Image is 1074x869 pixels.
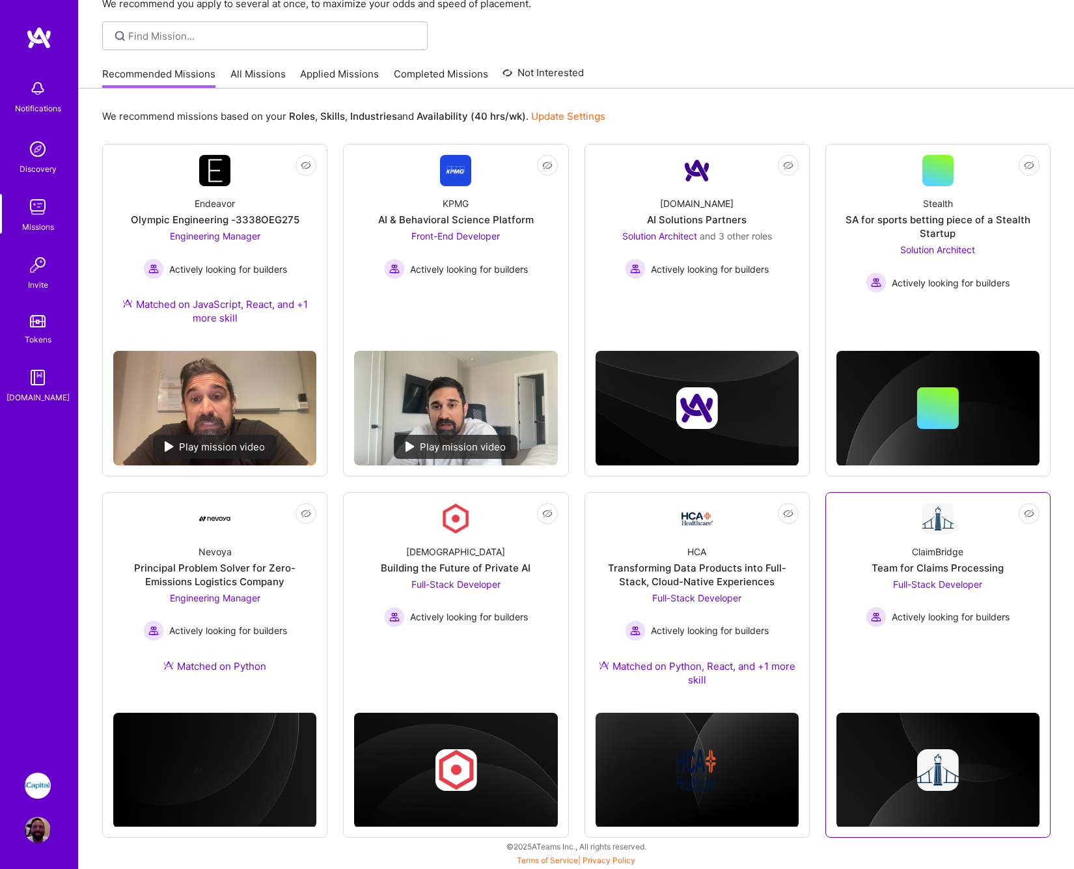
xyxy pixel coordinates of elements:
span: Actively looking for builders [410,610,528,624]
a: Privacy Policy [583,855,635,865]
i: icon SearchGrey [113,29,128,44]
img: Ateam Purple Icon [599,660,609,670]
i: icon EyeClosed [301,508,311,519]
img: Company logo [435,749,476,791]
a: Not Interested [503,65,584,89]
img: Actively looking for builders [143,620,164,641]
div: [DOMAIN_NAME] [7,391,70,404]
img: Ateam Purple Icon [163,660,174,670]
img: cover [113,713,316,828]
a: Company Logo[DEMOGRAPHIC_DATA]Building the Future of Private AIFull-Stack Developer Actively look... [354,503,557,660]
a: User Avatar [21,817,54,843]
span: Front-End Developer [411,230,500,241]
div: Team for Claims Processing [872,561,1004,575]
b: Industries [350,110,397,122]
a: Applied Missions [300,67,379,89]
img: User Avatar [25,817,51,843]
img: bell [25,76,51,102]
a: All Missions [230,67,286,89]
i: icon EyeClosed [301,160,311,171]
span: Actively looking for builders [410,262,528,276]
div: Principal Problem Solver for Zero-Emissions Logistics Company [113,561,316,588]
img: Company logo [194,749,236,791]
img: Actively looking for builders [384,258,405,279]
a: iCapital: Building an Alternative Investment Marketplace [21,773,54,799]
img: cover [354,713,557,828]
span: Actively looking for builders [892,276,1010,290]
b: Availability (40 hrs/wk) [417,110,526,122]
div: [DEMOGRAPHIC_DATA] [406,545,505,559]
b: Skills [320,110,345,122]
img: Actively looking for builders [143,258,164,279]
div: Invite [28,278,48,292]
div: AI & Behavioral Science Platform [378,213,534,227]
div: Endeavor [195,197,235,210]
img: cover [596,351,799,466]
div: Play mission video [153,435,277,459]
a: Company LogoHCATransforming Data Products into Full-Stack, Cloud-Native ExperiencesFull-Stack Dev... [596,503,799,702]
span: Solution Architect [900,244,975,255]
img: Invite [25,252,51,278]
a: Recommended Missions [102,67,215,89]
a: Company LogoClaimBridgeTeam for Claims ProcessingFull-Stack Developer Actively looking for builde... [836,503,1040,660]
img: Actively looking for builders [866,607,887,628]
img: Ateam Purple Icon [122,298,133,309]
img: No Mission [113,351,316,465]
div: ClaimBridge [912,545,963,559]
a: Company LogoNevoyaPrincipal Problem Solver for Zero-Emissions Logistics CompanyEngineering Manage... [113,503,316,689]
img: teamwork [25,194,51,220]
img: cover [836,351,1040,466]
img: cover [836,713,1040,828]
div: [DOMAIN_NAME] [660,197,734,210]
img: play [406,441,415,452]
div: Discovery [20,162,57,176]
div: Transforming Data Products into Full-Stack, Cloud-Native Experiences [596,561,799,588]
i: icon EyeClosed [1024,508,1034,519]
a: Terms of Service [517,855,578,865]
span: Solution Architect [622,230,697,241]
i: icon EyeClosed [783,508,793,519]
span: Actively looking for builders [651,624,769,637]
div: Olympic Engineering -3338OEG275 [131,213,299,227]
div: Building the Future of Private AI [381,561,530,575]
i: icon EyeClosed [783,160,793,171]
img: play [165,441,174,452]
a: Completed Missions [394,67,488,89]
img: logo [26,26,52,49]
div: Nevoya [199,545,232,559]
img: tokens [30,315,46,327]
div: Stealth [923,197,953,210]
img: Company Logo [922,503,954,534]
span: Full-Stack Developer [411,579,501,590]
img: cover [596,713,799,828]
img: Actively looking for builders [866,272,887,293]
a: Company LogoKPMGAI & Behavioral Science PlatformFront-End Developer Actively looking for builders... [354,155,557,340]
div: Play mission video [394,435,517,459]
span: Actively looking for builders [892,610,1010,624]
span: and 3 other roles [700,230,772,241]
div: © 2025 ATeams Inc., All rights reserved. [78,830,1074,862]
a: Company LogoEndeavorOlympic Engineering -3338OEG275Engineering Manager Actively looking for build... [113,155,316,340]
a: Company Logo[DOMAIN_NAME]AI Solutions PartnersSolution Architect and 3 other rolesActively lookin... [596,155,799,305]
span: Engineering Manager [170,230,260,241]
img: Company Logo [682,512,713,525]
span: Full-Stack Developer [652,592,741,603]
img: Company logo [676,387,718,429]
img: No Mission [354,351,557,465]
img: Company Logo [199,516,230,521]
img: Company logo [676,749,718,791]
img: iCapital: Building an Alternative Investment Marketplace [25,773,51,799]
div: Matched on Python [163,659,266,673]
img: discovery [25,136,51,162]
img: Company Logo [440,503,471,534]
span: | [517,855,635,865]
img: Actively looking for builders [625,620,646,641]
input: Find Mission... [128,29,418,43]
span: Actively looking for builders [651,262,769,276]
img: Company Logo [199,155,230,186]
div: HCA [687,545,706,559]
span: Engineering Manager [170,592,260,603]
a: Update Settings [531,110,605,122]
img: Actively looking for builders [384,607,405,628]
div: KPMG [443,197,469,210]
